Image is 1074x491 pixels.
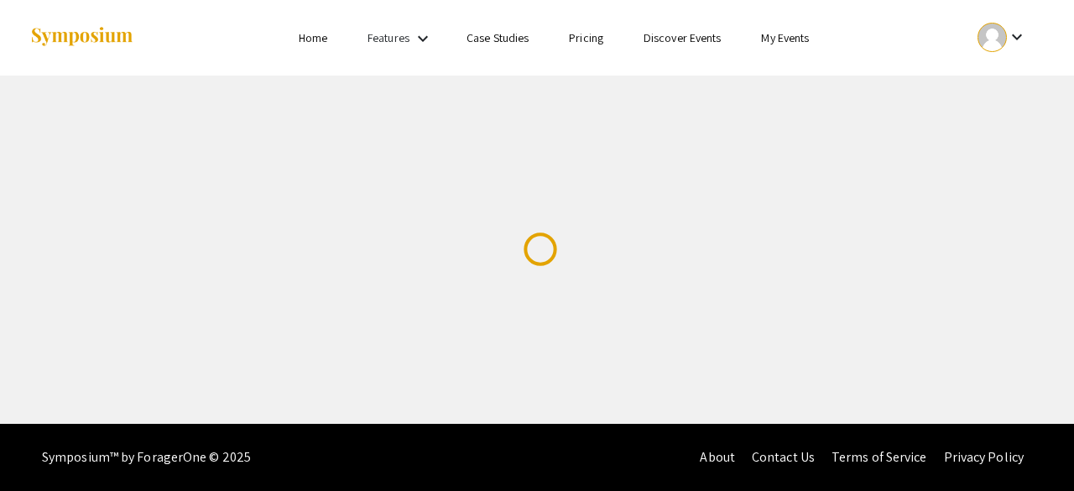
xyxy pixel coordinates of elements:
a: Contact Us [752,448,815,466]
a: Home [299,30,327,45]
a: Privacy Policy [944,448,1024,466]
a: Discover Events [644,30,722,45]
a: Pricing [569,30,603,45]
mat-icon: Expand account dropdown [1007,27,1027,47]
a: My Events [761,30,809,45]
a: Case Studies [467,30,529,45]
a: About [700,448,735,466]
div: Symposium™ by ForagerOne © 2025 [42,424,251,491]
img: Symposium by ForagerOne [29,26,134,49]
button: Expand account dropdown [960,18,1045,56]
mat-icon: Expand Features list [413,29,433,49]
a: Features [368,30,409,45]
a: Terms of Service [832,448,927,466]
